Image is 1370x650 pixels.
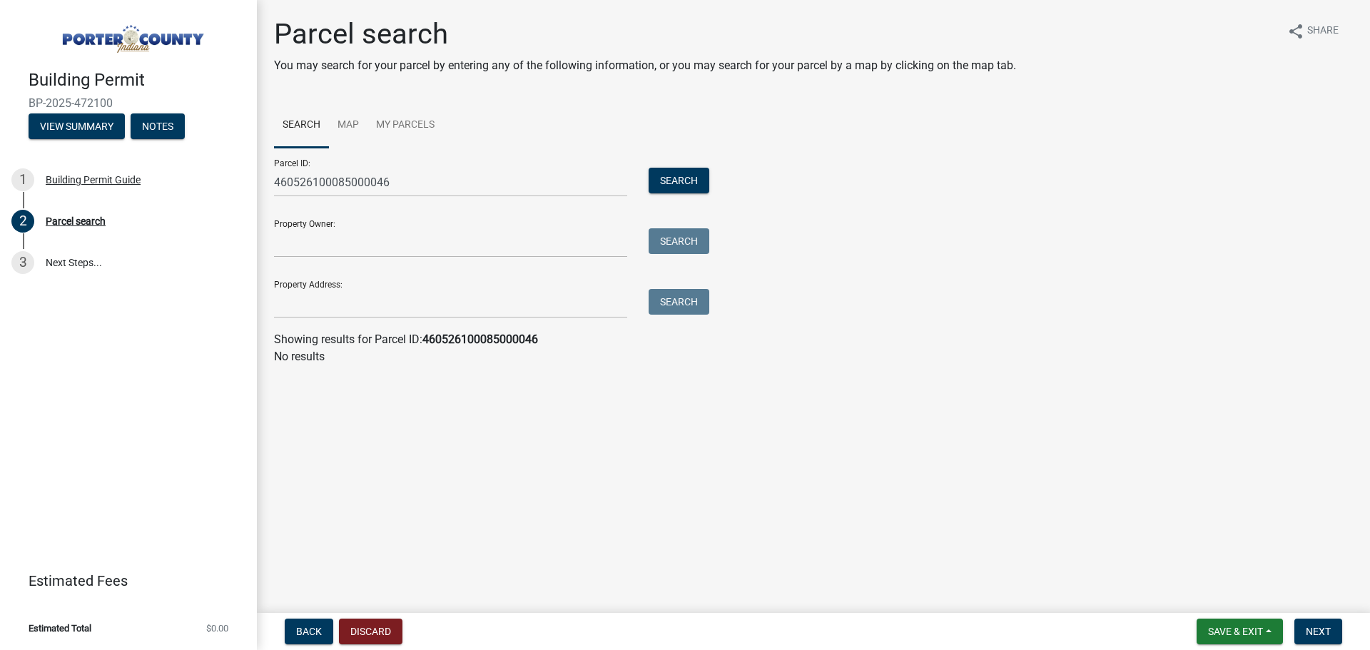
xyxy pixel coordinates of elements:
span: Next [1306,626,1331,637]
img: Porter County, Indiana [29,15,234,55]
i: share [1287,23,1304,40]
div: Showing results for Parcel ID: [274,331,1353,348]
div: 3 [11,251,34,274]
div: Building Permit Guide [46,175,141,185]
wm-modal-confirm: Notes [131,121,185,133]
a: Search [274,103,329,148]
h4: Building Permit [29,70,245,91]
span: Back [296,626,322,637]
span: Share [1307,23,1339,40]
div: 2 [11,210,34,233]
span: BP-2025-472100 [29,96,228,110]
div: Parcel search [46,216,106,226]
div: 1 [11,168,34,191]
button: shareShare [1276,17,1350,45]
wm-modal-confirm: Summary [29,121,125,133]
button: Back [285,619,333,644]
a: My Parcels [367,103,443,148]
button: Discard [339,619,402,644]
span: Save & Exit [1208,626,1263,637]
span: Estimated Total [29,624,91,633]
a: Estimated Fees [11,567,234,595]
p: You may search for your parcel by entering any of the following information, or you may search fo... [274,57,1016,74]
button: Save & Exit [1197,619,1283,644]
button: Notes [131,113,185,139]
button: Search [649,289,709,315]
strong: 460526100085000046 [422,332,538,346]
a: Map [329,103,367,148]
button: Search [649,228,709,254]
button: Search [649,168,709,193]
button: View Summary [29,113,125,139]
span: $0.00 [206,624,228,633]
h1: Parcel search [274,17,1016,51]
button: Next [1294,619,1342,644]
p: No results [274,348,1353,365]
